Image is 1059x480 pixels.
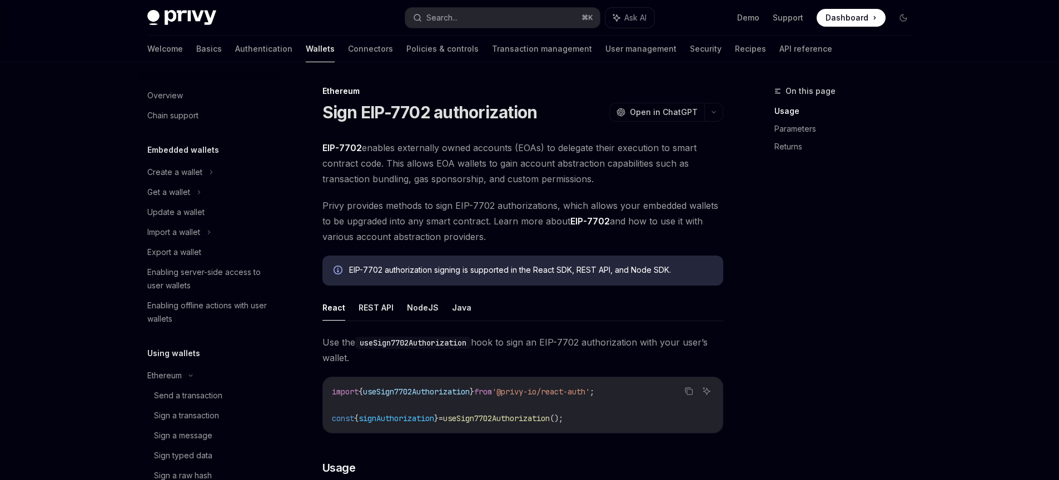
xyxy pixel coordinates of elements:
button: Java [452,294,471,321]
span: { [359,387,363,397]
span: { [354,413,359,423]
a: Sign a message [138,426,281,446]
button: Ask AI [605,8,654,28]
div: Create a wallet [147,166,202,179]
a: Security [690,36,722,62]
a: EIP-7702 [322,142,362,154]
div: Import a wallet [147,226,200,239]
span: Dashboard [826,12,868,23]
span: } [470,387,474,397]
div: Ethereum [322,86,723,97]
span: Ask AI [624,12,647,23]
a: Connectors [348,36,393,62]
span: signAuthorization [359,413,434,423]
div: Sign typed data [154,449,212,462]
a: Dashboard [817,9,886,27]
span: } [434,413,439,423]
h1: Sign EIP-7702 authorization [322,102,538,122]
a: Parameters [774,120,921,138]
a: Transaction management [492,36,592,62]
a: Chain support [138,106,281,126]
div: Update a wallet [147,206,205,219]
div: Sign a message [154,429,212,442]
span: Open in ChatGPT [630,107,698,118]
div: Ethereum [147,369,182,382]
div: Chain support [147,109,198,122]
a: User management [605,36,677,62]
div: Overview [147,89,183,102]
button: Search...⌘K [405,8,600,28]
span: ; [590,387,594,397]
button: NodeJS [407,294,439,321]
span: = [439,413,443,423]
span: '@privy-io/react-auth' [492,387,590,397]
code: useSign7702Authorization [355,337,471,349]
div: Enabling server-side access to user wallets [147,266,274,292]
span: useSign7702Authorization [363,387,470,397]
a: Sign a transaction [138,406,281,426]
a: Export a wallet [138,242,281,262]
a: Demo [737,12,759,23]
div: Search... [426,11,458,24]
button: Ask AI [699,384,714,398]
span: Privy provides methods to sign EIP-7702 authorizations, which allows your embedded wallets to be ... [322,198,723,244]
img: dark logo [147,10,216,26]
h5: Using wallets [147,347,200,360]
div: Sign a transaction [154,409,219,422]
button: React [322,294,345,321]
a: API reference [779,36,832,62]
span: const [332,413,354,423]
h5: Embedded wallets [147,143,219,157]
a: Welcome [147,36,183,62]
a: Policies & controls [406,36,479,62]
a: Update a wallet [138,202,281,222]
a: Recipes [735,36,766,62]
span: ⌘ K [581,13,593,22]
a: Basics [196,36,222,62]
button: REST API [359,294,394,321]
a: Sign typed data [138,446,281,466]
span: enables externally owned accounts (EOAs) to delegate their execution to smart contract code. This... [322,140,723,187]
div: Send a transaction [154,389,222,402]
span: useSign7702Authorization [443,413,550,423]
a: Enabling offline actions with user wallets [138,296,281,329]
a: Authentication [235,36,292,62]
a: Overview [138,86,281,106]
button: Open in ChatGPT [609,103,704,122]
span: (); [550,413,563,423]
span: Usage [322,460,356,476]
a: Usage [774,102,921,120]
a: Send a transaction [138,386,281,406]
div: Export a wallet [147,246,201,259]
a: Wallets [306,36,335,62]
button: Toggle dark mode [894,9,912,27]
span: On this page [785,84,836,98]
svg: Info [334,266,345,277]
span: Use the hook to sign an EIP-7702 authorization with your user’s wallet. [322,334,723,366]
a: EIP-7702 [570,216,610,227]
span: from [474,387,492,397]
a: Support [773,12,803,23]
div: Get a wallet [147,186,190,199]
a: Enabling server-side access to user wallets [138,262,281,296]
span: import [332,387,359,397]
div: Enabling offline actions with user wallets [147,299,274,326]
a: Returns [774,138,921,156]
div: EIP-7702 authorization signing is supported in the React SDK, REST API, and Node SDK. [349,264,712,277]
button: Copy the contents from the code block [682,384,696,398]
